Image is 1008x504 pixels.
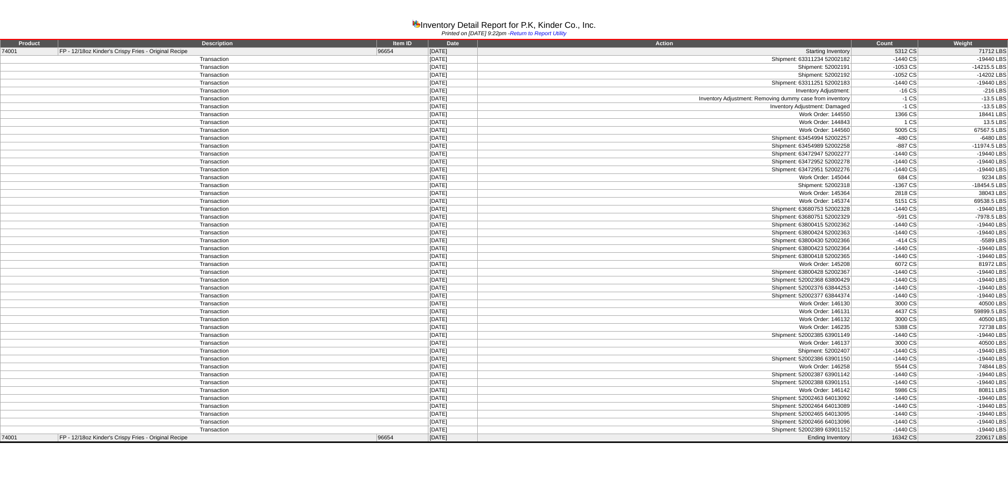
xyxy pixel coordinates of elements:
[1,379,428,387] td: Transaction
[478,316,851,324] td: Work Order: 146132
[918,174,1008,182] td: 9234 LBS
[428,355,478,363] td: [DATE]
[1,245,428,253] td: Transaction
[478,87,851,95] td: Inventory Adjustment:
[918,426,1008,434] td: -19440 LBS
[918,182,1008,190] td: -18454.5 LBS
[918,221,1008,229] td: -19440 LBS
[478,221,851,229] td: Shipment: 63800415 52002362
[428,150,478,158] td: [DATE]
[428,363,478,371] td: [DATE]
[918,48,1008,56] td: 71712 LBS
[851,64,918,71] td: -1053 CS
[918,324,1008,332] td: 72738 LBS
[478,261,851,269] td: Work Order: 145208
[478,418,851,426] td: Shipment: 52002466 64013096
[918,198,1008,205] td: 69538.5 LBS
[851,229,918,237] td: -1440 CS
[918,158,1008,166] td: -19440 LBS
[478,48,851,56] td: Starting Inventory
[1,221,428,229] td: Transaction
[428,182,478,190] td: [DATE]
[376,434,428,443] td: 96654
[478,213,851,221] td: Shipment: 63680751 52002329
[58,39,376,48] td: Description
[1,64,428,71] td: Transaction
[428,284,478,292] td: [DATE]
[478,324,851,332] td: Work Order: 146235
[478,39,851,48] td: Action
[851,269,918,276] td: -1440 CS
[428,316,478,324] td: [DATE]
[851,387,918,395] td: 5986 CS
[478,347,851,355] td: Shipment: 52002407
[1,261,428,269] td: Transaction
[478,253,851,261] td: Shipment: 63800418 52002365
[851,166,918,174] td: -1440 CS
[478,64,851,71] td: Shipment: 52002191
[851,71,918,79] td: -1052 CS
[1,158,428,166] td: Transaction
[428,269,478,276] td: [DATE]
[918,135,1008,142] td: -6480 LBS
[1,119,428,127] td: Transaction
[1,182,428,190] td: Transaction
[851,39,918,48] td: Count
[1,127,428,135] td: Transaction
[428,213,478,221] td: [DATE]
[1,387,428,395] td: Transaction
[478,363,851,371] td: Work Order: 146258
[851,426,918,434] td: -1440 CS
[428,300,478,308] td: [DATE]
[851,340,918,347] td: 3000 CS
[851,245,918,253] td: -1440 CS
[428,340,478,347] td: [DATE]
[1,363,428,371] td: Transaction
[1,229,428,237] td: Transaction
[428,276,478,284] td: [DATE]
[478,229,851,237] td: Shipment: 63800424 52002363
[851,403,918,410] td: -1440 CS
[918,205,1008,213] td: -19440 LBS
[851,87,918,95] td: -16 CS
[918,39,1008,48] td: Weight
[478,198,851,205] td: Work Order: 145374
[1,87,428,95] td: Transaction
[428,347,478,355] td: [DATE]
[478,245,851,253] td: Shipment: 63800423 52002364
[918,142,1008,150] td: -11974.5 LBS
[851,332,918,340] td: -1440 CS
[918,347,1008,355] td: -19440 LBS
[851,119,918,127] td: 1 CS
[918,103,1008,111] td: -13.5 LBS
[428,39,478,48] td: Date
[851,434,918,443] td: 16342 CS
[428,135,478,142] td: [DATE]
[918,95,1008,103] td: -13.5 LBS
[478,174,851,182] td: Work Order: 145044
[428,190,478,198] td: [DATE]
[1,135,428,142] td: Transaction
[851,395,918,403] td: -1440 CS
[851,300,918,308] td: 3000 CS
[918,119,1008,127] td: 13.5 LBS
[428,56,478,64] td: [DATE]
[478,56,851,64] td: Shipment: 63311234 52002182
[918,127,1008,135] td: 67567.5 LBS
[1,316,428,324] td: Transaction
[918,387,1008,395] td: 80811 LBS
[428,64,478,71] td: [DATE]
[478,95,851,103] td: Inventory Adjustment: Removing dummy case from inventory
[428,395,478,403] td: [DATE]
[478,300,851,308] td: Work Order: 146130
[428,237,478,245] td: [DATE]
[478,308,851,316] td: Work Order: 146131
[851,418,918,426] td: -1440 CS
[478,355,851,363] td: Shipment: 52002386 63901150
[851,316,918,324] td: 3000 CS
[918,166,1008,174] td: -19440 LBS
[851,308,918,316] td: 4437 CS
[918,363,1008,371] td: 74844 LBS
[428,103,478,111] td: [DATE]
[428,119,478,127] td: [DATE]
